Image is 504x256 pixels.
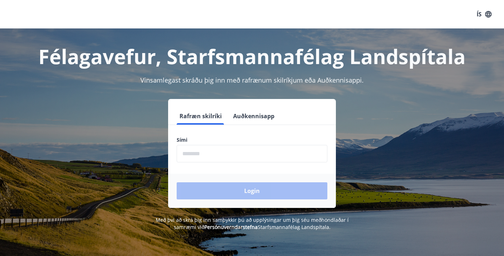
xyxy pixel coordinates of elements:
button: Auðkennisapp [230,108,277,125]
button: Rafræn skilríki [177,108,225,125]
button: ÍS [473,8,495,21]
h1: Félagavefur, Starfsmannafélag Landspítala [9,43,495,70]
label: Sími [177,136,327,143]
a: Persónuverndarstefna [204,224,258,230]
span: Vinsamlegast skráðu þig inn með rafrænum skilríkjum eða Auðkennisappi. [140,76,364,84]
span: Með því að skrá þig inn samþykkir þú að upplýsingar um þig séu meðhöndlaðar í samræmi við Starfsm... [156,216,349,230]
